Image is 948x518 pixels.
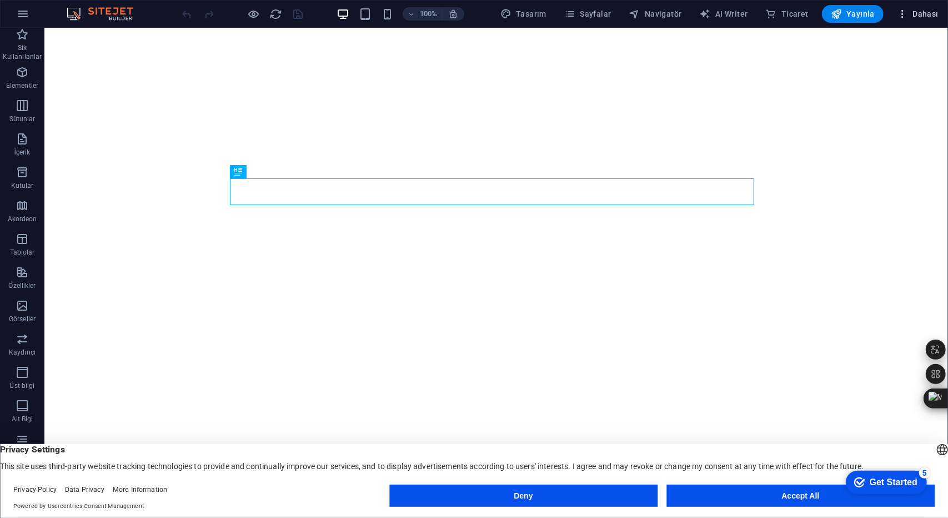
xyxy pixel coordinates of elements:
p: Özellikler [8,281,36,290]
p: Elementler [6,81,38,90]
div: Get Started 5 items remaining, 0% complete [9,6,90,29]
p: Görseller [9,315,36,323]
span: Tasarım [500,8,546,19]
h6: 100% [419,7,437,21]
p: Tablolar [10,248,35,257]
span: AI Writer [700,8,748,19]
button: 100% [403,7,442,21]
p: Üst bilgi [9,381,34,390]
div: Get Started [33,12,81,22]
span: Ticaret [766,8,809,19]
i: Yeniden boyutlandırmada yakınlaştırma düzeyini seçilen cihaza uyacak şekilde otomatik olarak ayarla. [448,9,458,19]
div: 5 [82,2,93,13]
img: Editor Logo [64,7,147,21]
button: AI Writer [695,5,753,23]
p: Kutular [11,181,34,190]
p: Alt Bigi [12,415,33,424]
span: Sayfalar [564,8,611,19]
button: Dahası [892,5,943,23]
button: Navigatör [625,5,686,23]
button: Sayfalar [560,5,616,23]
p: Sütunlar [9,114,36,123]
i: Sayfayı yeniden yükleyin [270,8,283,21]
span: Yayınla [831,8,875,19]
p: Kaydırıcı [9,348,36,357]
p: İçerik [14,148,30,157]
button: Tasarım [496,5,551,23]
button: Yayınla [822,5,884,23]
button: Ön izleme modundan çıkıp düzenlemeye devam etmek için buraya tıklayın [247,7,260,21]
button: Ticaret [761,5,813,23]
button: reload [269,7,283,21]
span: Navigatör [629,8,682,19]
p: Akordeon [8,215,37,223]
span: Dahası [897,8,939,19]
div: Tasarım (Ctrl+Alt+Y) [496,5,551,23]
